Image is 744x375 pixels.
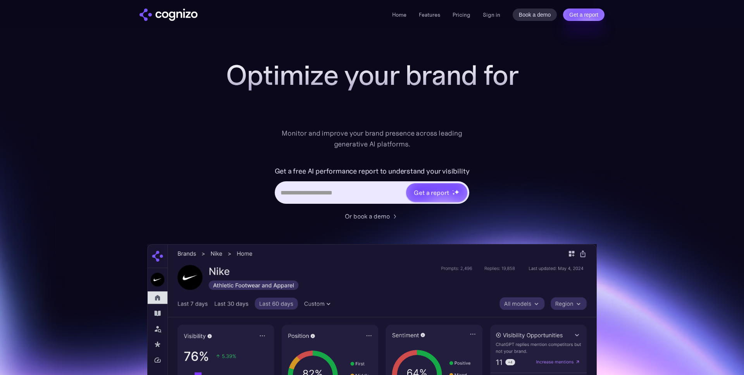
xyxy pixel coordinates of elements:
a: Get a report [563,9,604,21]
div: Or book a demo [345,212,390,221]
img: star [452,190,453,191]
img: star [452,193,455,195]
h1: Optimize your brand for [217,60,527,91]
label: Get a free AI performance report to understand your visibility [275,165,470,177]
a: Book a demo [513,9,557,21]
a: Get a reportstarstarstar [405,182,468,203]
img: star [454,189,459,194]
a: Pricing [453,11,470,18]
img: cognizo logo [139,9,198,21]
a: Home [392,11,406,18]
a: Features [419,11,440,18]
div: Monitor and improve your brand presence across leading generative AI platforms. [277,128,467,150]
a: home [139,9,198,21]
a: Or book a demo [345,212,399,221]
div: Get a report [414,188,449,197]
form: Hero URL Input Form [275,165,470,208]
a: Sign in [483,10,500,19]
